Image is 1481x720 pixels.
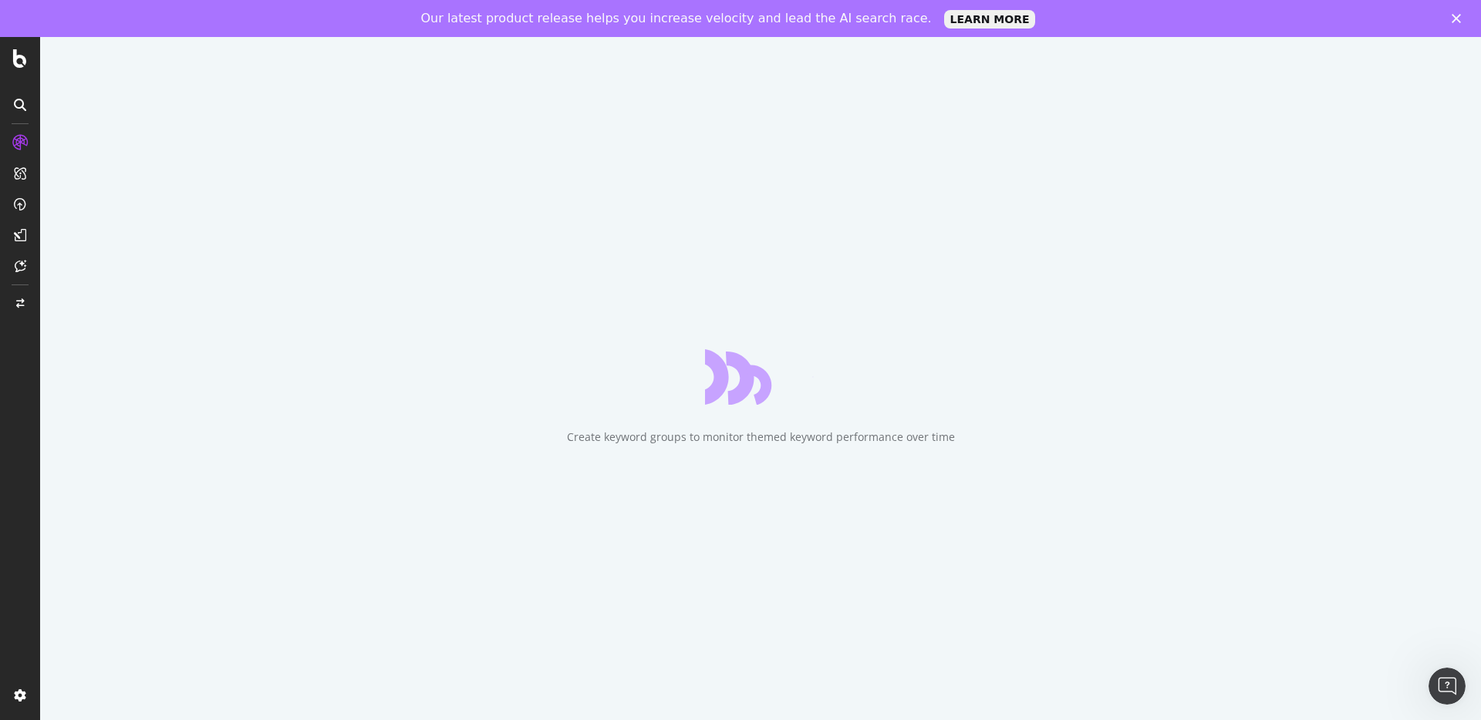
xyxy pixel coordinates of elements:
div: Our latest product release helps you increase velocity and lead the AI search race. [421,11,932,26]
div: animation [705,349,816,405]
a: LEARN MORE [944,10,1036,29]
div: Close [1452,14,1467,23]
div: Create keyword groups to monitor themed keyword performance over time [567,429,955,445]
iframe: Intercom live chat [1429,668,1466,705]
